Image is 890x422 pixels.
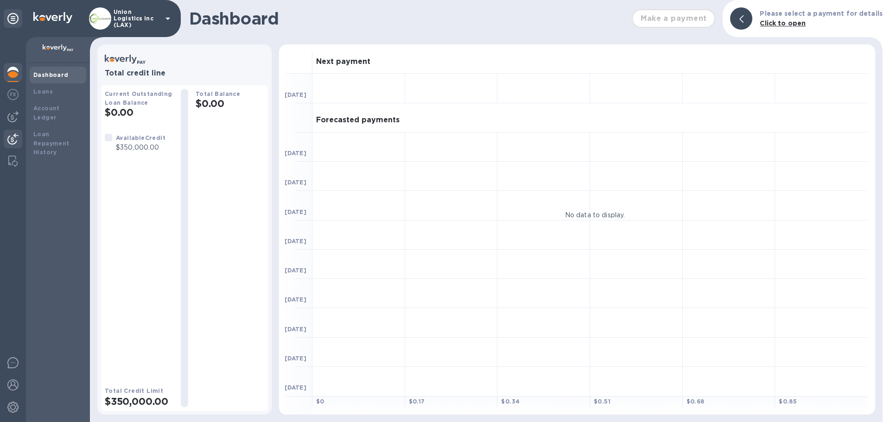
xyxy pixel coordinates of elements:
[116,143,165,152] p: $350,000.00
[285,238,306,245] b: [DATE]
[105,90,172,106] b: Current Outstanding Loan Balance
[779,398,797,405] b: $ 0.85
[33,88,53,95] b: Loans
[285,91,306,98] b: [DATE]
[105,387,163,394] b: Total Credit Limit
[316,116,400,125] h3: Forecasted payments
[285,267,306,274] b: [DATE]
[409,398,425,405] b: $ 0.17
[105,69,264,78] h3: Total credit line
[285,296,306,303] b: [DATE]
[565,210,625,220] p: No data to display.
[4,9,22,28] div: Unpin categories
[105,396,173,407] h2: $350,000.00
[285,150,306,157] b: [DATE]
[33,12,72,23] img: Logo
[116,134,165,141] b: Available Credit
[285,208,306,215] b: [DATE]
[285,326,306,333] b: [DATE]
[285,384,306,391] b: [DATE]
[189,9,627,28] h1: Dashboard
[196,90,240,97] b: Total Balance
[114,9,160,28] p: Union Logistics Inc (LAX)
[33,71,69,78] b: Dashboard
[33,105,60,121] b: Account Ledger
[33,131,70,156] b: Loan Repayment History
[105,107,173,118] h2: $0.00
[7,89,19,100] img: Foreign exchange
[316,398,324,405] b: $ 0
[501,398,520,405] b: $ 0.34
[760,19,806,27] b: Click to open
[285,355,306,362] b: [DATE]
[196,98,264,109] h2: $0.00
[316,57,370,66] h3: Next payment
[285,179,306,186] b: [DATE]
[687,398,705,405] b: $ 0.68
[760,10,883,17] b: Please select a payment for details
[594,398,610,405] b: $ 0.51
